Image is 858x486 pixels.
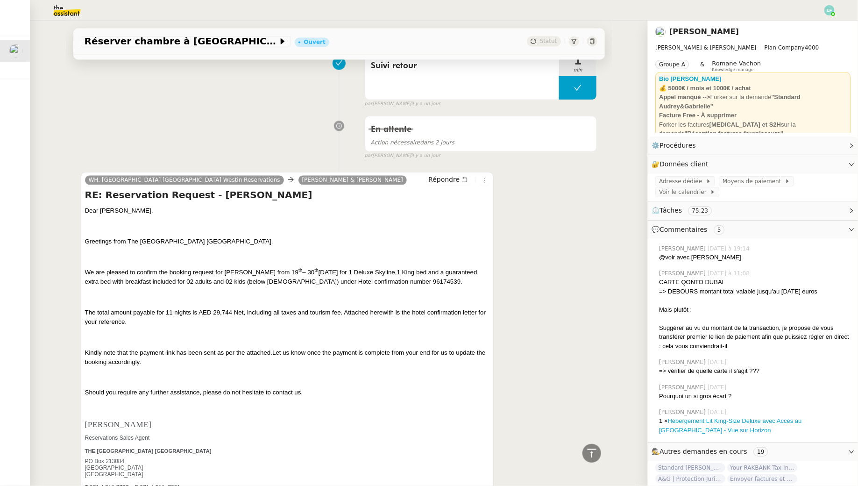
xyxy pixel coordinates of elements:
[652,448,772,455] span: 🕵️
[659,112,737,119] strong: Facture Free - À supprimer
[709,121,781,128] strong: [MEDICAL_DATA] et S2H
[712,67,755,72] span: Knowledge manager
[659,244,708,253] span: [PERSON_NAME]
[659,383,708,392] span: [PERSON_NAME]
[411,152,440,160] span: il y a un jour
[648,443,858,461] div: 🕵️Autres demandes en cours 19
[764,44,804,51] span: Plan Company
[659,358,708,366] span: [PERSON_NAME]
[559,66,596,74] span: min
[659,269,708,278] span: [PERSON_NAME]
[371,139,420,146] span: Action nécessaire
[708,269,752,278] span: [DATE] à 11:08
[659,253,851,262] div: @voir avec [PERSON_NAME]
[659,75,722,82] a: Bio [PERSON_NAME]
[85,349,486,365] span: Kindly note that the payment link has been sent as per the attached.Let us know once the payment ...
[85,238,273,245] span: Greetings from The [GEOGRAPHIC_DATA] [GEOGRAPHIC_DATA].
[684,130,783,137] strong: "Réception factures fournisseurs"
[540,38,557,44] span: Statut
[659,177,706,186] span: Adresse dédiée
[85,188,490,201] h4: RE: Reservation Request - [PERSON_NAME]
[298,176,407,184] a: [PERSON_NAME] & [PERSON_NAME]
[659,417,801,434] a: Hébergement Lit King-Size Deluxe avec Accès au [GEOGRAPHIC_DATA] - Vue sur Horizon
[659,93,847,111] div: Forker sur la demande
[655,27,666,37] img: users%2FfjlNmCTkLiVoA3HQjY3GA5JXGxb2%2Favatar%2Fstarofservice_97480retdsc0392.png
[669,27,739,36] a: [PERSON_NAME]
[659,366,851,376] div: => vérifier de quelle carte il s'agit ???
[688,206,712,215] nz-tag: 75:23
[659,142,696,149] span: Procédures
[659,416,851,435] div: 1 ×
[411,100,440,108] span: il y a un jour
[659,323,851,351] div: Suggérer au vu du montant de la transaction, je propose de vous transférer premier le lien de pai...
[371,139,454,146] span: dans 2 jours
[85,420,152,429] span: [PERSON_NAME]
[365,100,440,108] small: [PERSON_NAME]
[365,152,373,160] span: par
[648,136,858,155] div: ⚙️Procédures
[371,125,411,134] span: En attente
[659,226,707,233] span: Commentaires
[648,155,858,173] div: 🔐Données client
[298,268,302,273] sup: th
[425,174,471,185] button: Répondre
[659,448,747,455] span: Autres demandes en cours
[655,463,725,472] span: Standard [PERSON_NAME]
[712,60,761,72] app-user-label: Knowledge manager
[708,408,729,416] span: [DATE]
[708,383,729,392] span: [DATE]
[652,226,728,233] span: 💬
[659,160,709,168] span: Données client
[652,207,720,214] span: ⏲️
[85,176,284,184] a: WH, [GEOGRAPHIC_DATA] [GEOGRAPHIC_DATA] Westin Reservations
[85,435,150,441] span: Reservations Sales Agent
[659,85,751,92] strong: 💰 5000€ / mois et 1000€ / achat
[655,474,725,484] span: A&G | Protection Juridique COVEA
[652,159,712,170] span: 🔐
[659,93,801,110] strong: "Standard Audrey&Gabrielle"
[727,474,797,484] span: Envoyer factures et devis signés
[659,207,682,214] span: Tâches
[753,447,768,457] nz-tag: 19
[9,44,22,57] img: users%2FfjlNmCTkLiVoA3HQjY3GA5JXGxb2%2Favatar%2Fstarofservice_97480retdsc0392.png
[659,120,847,138] div: Forker les factures sur la demande
[712,60,761,67] span: Romane Vachon
[824,5,835,15] img: svg
[365,100,373,108] span: par
[727,463,797,472] span: Your RAKBANK Tax Invoice / Tax Credit Note
[714,225,725,235] nz-tag: 5
[85,36,278,46] span: Réserver chambre à [GEOGRAPHIC_DATA]
[655,44,756,51] span: [PERSON_NAME] & [PERSON_NAME]
[659,287,851,296] div: => DEBOURS montant total valable jusqu'au [DATE] euros
[314,268,318,273] sup: th
[659,408,708,416] span: [PERSON_NAME]
[723,177,785,186] span: Moyens de paiement
[85,269,477,285] span: We are pleased to confirm the booking request for [PERSON_NAME] from 19 – 30 [DATE] for 1 Deluxe ...
[304,39,326,45] div: Ouvert
[708,358,729,366] span: [DATE]
[85,448,212,454] span: The [GEOGRAPHIC_DATA] [GEOGRAPHIC_DATA]
[659,305,851,314] div: Mais plutôt :
[365,152,440,160] small: [PERSON_NAME]
[648,201,858,220] div: ⏲️Tâches 75:23
[85,207,153,214] span: Dear [PERSON_NAME],
[371,59,554,73] span: Suivi retour
[659,93,710,100] strong: Appel manqué -->
[648,221,858,239] div: 💬Commentaires 5
[659,278,851,287] div: CARTE QONTO DUBAI
[652,140,700,151] span: ⚙️
[85,389,303,396] span: Should you require any further assistance, please do not hesitate to contact us.
[85,309,486,325] span: The total amount payable for 11 nights is AED 29,744 Net, including all taxes and tourism fee. At...
[655,60,689,69] nz-tag: Groupe A
[428,175,460,184] span: Répondre
[659,392,851,401] div: Pourquoi un si gros écart ?
[708,244,752,253] span: [DATE] à 19:14
[805,44,819,51] span: 4000
[659,187,710,197] span: Voir le calendrier
[85,458,143,478] span: PO Box 213084 [GEOGRAPHIC_DATA] [GEOGRAPHIC_DATA]
[700,60,704,72] span: &
[559,55,596,66] span: 1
